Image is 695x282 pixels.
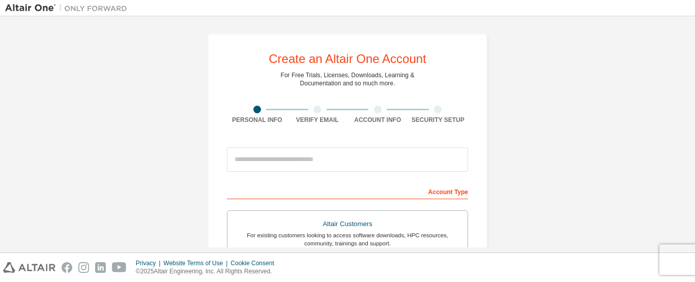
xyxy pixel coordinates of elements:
[234,217,461,231] div: Altair Customers
[227,116,287,124] div: Personal Info
[234,231,461,247] div: For existing customers looking to access software downloads, HPC resources, community, trainings ...
[287,116,348,124] div: Verify Email
[408,116,469,124] div: Security Setup
[95,262,106,273] img: linkedin.svg
[269,53,426,65] div: Create an Altair One Account
[3,262,55,273] img: altair_logo.svg
[163,259,230,267] div: Website Terms of Use
[227,183,468,199] div: Account Type
[281,71,415,87] div: For Free Trials, Licenses, Downloads, Learning & Documentation and so much more.
[112,262,127,273] img: youtube.svg
[62,262,72,273] img: facebook.svg
[78,262,89,273] img: instagram.svg
[230,259,280,267] div: Cookie Consent
[5,3,132,13] img: Altair One
[347,116,408,124] div: Account Info
[136,267,280,276] p: © 2025 Altair Engineering, Inc. All Rights Reserved.
[136,259,163,267] div: Privacy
